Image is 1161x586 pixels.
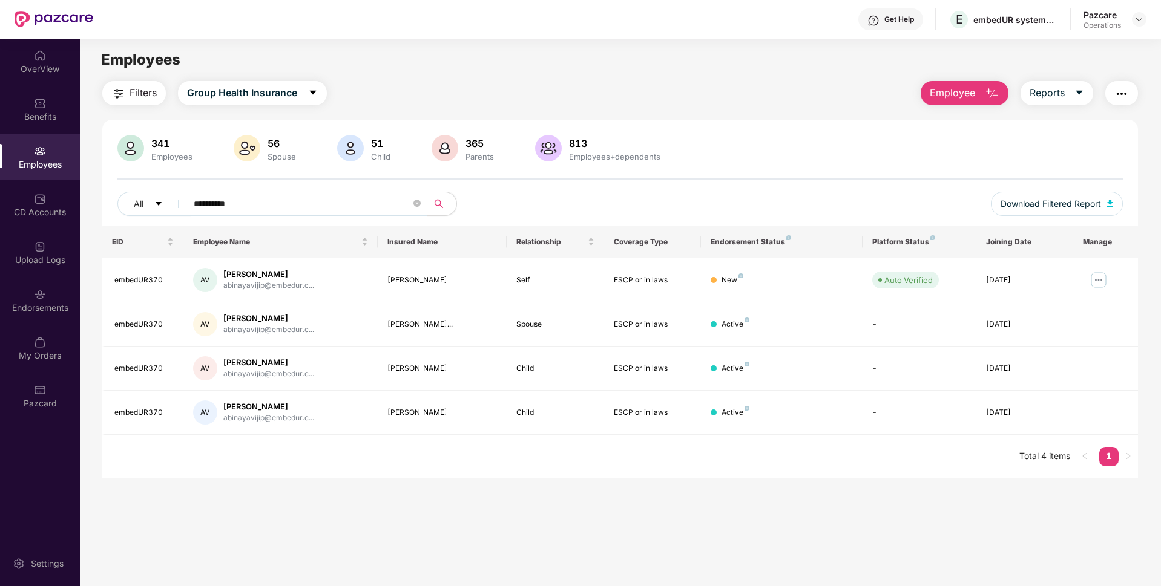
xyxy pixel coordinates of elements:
[535,135,562,161] img: svg+xml;base64,PHN2ZyB4bWxucz0iaHR0cDovL3d3dy53My5vcmcvMjAwMC9zdmciIHhtbG5zOnhsaW5rPSJodHRwOi8vd3...
[265,137,298,149] div: 56
[1073,226,1138,258] th: Manage
[872,237,966,247] div: Platform Status
[985,86,999,101] img: svg+xml;base64,PHN2ZyB4bWxucz0iaHR0cDovL3d3dy53My5vcmcvMjAwMC9zdmciIHhtbG5zOnhsaW5rPSJodHRwOi8vd3...
[863,347,976,391] td: -
[193,356,217,380] div: AV
[1075,447,1094,466] button: left
[614,407,691,418] div: ESCP or in laws
[413,198,421,210] span: close-circle
[930,235,935,240] img: svg+xml;base64,PHN2ZyB4bWxucz0iaHR0cDovL3d3dy53My5vcmcvMjAwMC9zdmciIHdpZHRoPSI4IiBoZWlnaHQ9IjgiIH...
[930,85,975,100] span: Employee
[884,15,914,24] div: Get Help
[369,137,393,149] div: 51
[387,407,498,418] div: [PERSON_NAME]
[604,226,701,258] th: Coverage Type
[1084,21,1121,30] div: Operations
[13,558,25,570] img: svg+xml;base64,PHN2ZyBpZD0iU2V0dGluZy0yMHgyMCIgeG1sbnM9Imh0dHA6Ly93d3cudzMub3JnLzIwMDAvc3ZnIiB3aW...
[986,319,1064,330] div: [DATE]
[187,85,297,100] span: Group Health Insurance
[223,412,314,424] div: abinayavijip@embedur.c...
[117,192,191,216] button: Allcaret-down
[956,12,963,27] span: E
[614,319,691,330] div: ESCP or in laws
[193,312,217,336] div: AV
[34,241,46,253] img: svg+xml;base64,PHN2ZyBpZD0iVXBsb2FkX0xvZ3MiIGRhdGEtbmFtZT0iVXBsb2FkIExvZ3MiIHhtbG5zPSJodHRwOi8vd3...
[722,319,749,330] div: Active
[1074,88,1084,99] span: caret-down
[223,368,314,380] div: abinayavijip@embedur.c...
[223,313,314,324] div: [PERSON_NAME]
[1119,447,1138,466] li: Next Page
[234,135,260,161] img: svg+xml;base64,PHN2ZyB4bWxucz0iaHR0cDovL3d3dy53My5vcmcvMjAwMC9zdmciIHhtbG5zOnhsaW5rPSJodHRwOi8vd3...
[786,235,791,240] img: svg+xml;base64,PHN2ZyB4bWxucz0iaHR0cDovL3d3dy53My5vcmcvMjAwMC9zdmciIHdpZHRoPSI4IiBoZWlnaHQ9IjgiIH...
[34,50,46,62] img: svg+xml;base64,PHN2ZyBpZD0iSG9tZSIgeG1sbnM9Imh0dHA6Ly93d3cudzMub3JnLzIwMDAvc3ZnIiB3aWR0aD0iMjAiIG...
[149,152,195,161] div: Employees
[193,268,217,292] div: AV
[432,135,458,161] img: svg+xml;base64,PHN2ZyB4bWxucz0iaHR0cDovL3d3dy53My5vcmcvMjAwMC9zdmciIHhtbG5zOnhsaW5rPSJodHRwOi8vd3...
[1099,447,1119,465] a: 1
[117,135,144,161] img: svg+xml;base64,PHN2ZyB4bWxucz0iaHR0cDovL3d3dy53My5vcmcvMjAwMC9zdmciIHhtbG5zOnhsaW5rPSJodHRwOi8vd3...
[986,275,1064,286] div: [DATE]
[308,88,318,99] span: caret-down
[567,152,663,161] div: Employees+dependents
[387,275,498,286] div: [PERSON_NAME]
[427,199,450,209] span: search
[1107,200,1113,207] img: svg+xml;base64,PHN2ZyB4bWxucz0iaHR0cDovL3d3dy53My5vcmcvMjAwMC9zdmciIHhtbG5zOnhsaW5rPSJodHRwOi8vd3...
[1081,452,1088,460] span: left
[986,363,1064,374] div: [DATE]
[1001,197,1101,210] span: Download Filtered Report
[387,319,498,330] div: [PERSON_NAME]...
[1099,447,1119,466] li: 1
[337,135,364,161] img: svg+xml;base64,PHN2ZyB4bWxucz0iaHR0cDovL3d3dy53My5vcmcvMjAwMC9zdmciIHhtbG5zOnhsaW5rPSJodHRwOi8vd3...
[265,152,298,161] div: Spouse
[976,226,1073,258] th: Joining Date
[722,407,749,418] div: Active
[223,324,314,336] div: abinayavijip@embedur.c...
[1114,86,1129,101] img: svg+xml;base64,PHN2ZyB4bWxucz0iaHR0cDovL3d3dy53My5vcmcvMjAwMC9zdmciIHdpZHRoPSIyNCIgaGVpZ2h0PSIyNC...
[986,407,1064,418] div: [DATE]
[130,85,157,100] span: Filters
[1084,9,1121,21] div: Pazcare
[34,384,46,396] img: svg+xml;base64,PHN2ZyBpZD0iUGF6Y2FyZCIgeG1sbnM9Imh0dHA6Ly93d3cudzMub3JnLzIwMDAvc3ZnIiB3aWR0aD0iMj...
[34,193,46,205] img: svg+xml;base64,PHN2ZyBpZD0iQ0RfQWNjb3VudHMiIGRhdGEtbmFtZT0iQ0QgQWNjb3VudHMiIHhtbG5zPSJodHRwOi8vd3...
[102,81,166,105] button: Filters
[27,558,67,570] div: Settings
[516,363,594,374] div: Child
[183,226,378,258] th: Employee Name
[463,137,496,149] div: 365
[507,226,604,258] th: Relationship
[745,406,749,411] img: svg+xml;base64,PHN2ZyB4bWxucz0iaHR0cDovL3d3dy53My5vcmcvMjAwMC9zdmciIHdpZHRoPSI4IiBoZWlnaHQ9IjgiIH...
[413,200,421,207] span: close-circle
[1021,81,1093,105] button: Reportscaret-down
[711,237,853,247] div: Endorsement Status
[1019,447,1070,466] li: Total 4 items
[34,145,46,157] img: svg+xml;base64,PHN2ZyBpZD0iRW1wbG95ZWVzIiB4bWxucz0iaHR0cDovL3d3dy53My5vcmcvMjAwMC9zdmciIHdpZHRoPS...
[745,317,749,322] img: svg+xml;base64,PHN2ZyB4bWxucz0iaHR0cDovL3d3dy53My5vcmcvMjAwMC9zdmciIHdpZHRoPSI4IiBoZWlnaHQ9IjgiIH...
[516,275,594,286] div: Self
[223,269,314,280] div: [PERSON_NAME]
[1089,270,1108,290] img: manageButton
[149,137,195,149] div: 341
[1134,15,1144,24] img: svg+xml;base64,PHN2ZyBpZD0iRHJvcGRvd24tMzJ4MzIiIHhtbG5zPSJodHRwOi8vd3d3LnczLm9yZy8yMDAwL3N2ZyIgd2...
[134,197,143,210] span: All
[114,319,174,330] div: embedUR370
[991,192,1123,216] button: Download Filtered Report
[178,81,327,105] button: Group Health Insurancecaret-down
[516,407,594,418] div: Child
[722,363,749,374] div: Active
[863,302,976,347] td: -
[387,363,498,374] div: [PERSON_NAME]
[34,336,46,348] img: svg+xml;base64,PHN2ZyBpZD0iTXlfT3JkZXJzIiBkYXRhLW5hbWU9Ik15IE9yZGVycyIgeG1sbnM9Imh0dHA6Ly93d3cudz...
[921,81,1008,105] button: Employee
[867,15,880,27] img: svg+xml;base64,PHN2ZyBpZD0iSGVscC0zMngzMiIgeG1sbnM9Imh0dHA6Ly93d3cudzMub3JnLzIwMDAvc3ZnIiB3aWR0aD...
[378,226,507,258] th: Insured Name
[722,275,743,286] div: New
[1125,452,1132,460] span: right
[516,237,585,247] span: Relationship
[114,363,174,374] div: embedUR370
[112,237,165,247] span: EID
[223,357,314,368] div: [PERSON_NAME]
[863,391,976,435] td: -
[1119,447,1138,466] button: right
[15,11,93,27] img: New Pazcare Logo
